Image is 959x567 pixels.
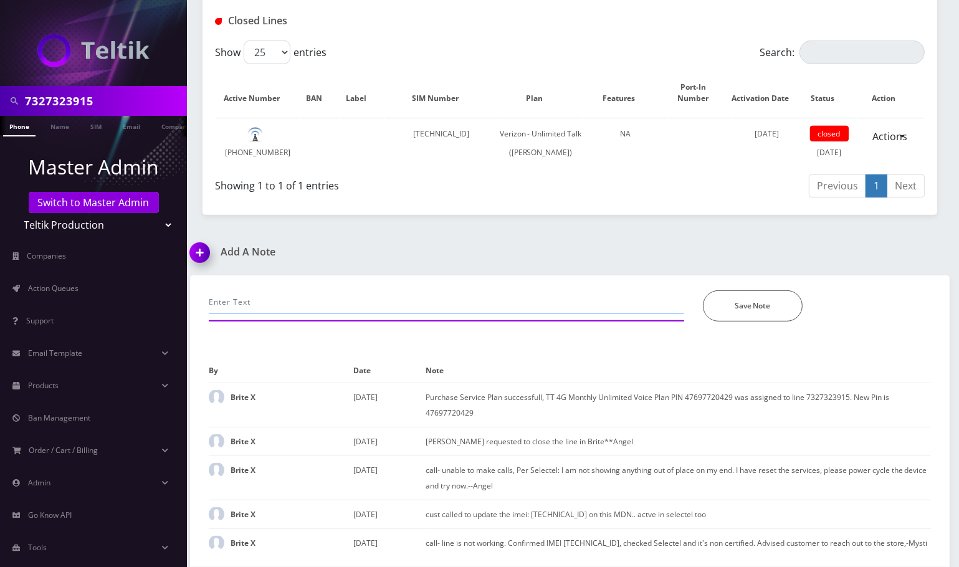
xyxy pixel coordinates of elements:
[426,359,931,383] th: Note
[803,69,856,117] th: Status: activate to sort column ascending
[231,392,255,403] strong: Brite X
[28,348,82,358] span: Email Template
[864,125,915,148] a: Actions
[209,290,684,314] input: Enter Text
[117,116,146,135] a: Email
[732,69,802,117] th: Activation Date: activate to sort column ascending
[155,116,197,135] a: Company
[244,40,290,64] select: Showentries
[29,192,159,213] a: Switch to Master Admin
[426,455,931,500] td: call- unable to make calls, Per Selectel: I am not showing anything out of place on my end. I hav...
[703,290,803,322] button: Save Note
[385,118,498,168] td: [TECHNICAL_ID]
[190,246,561,258] a: Add A Note
[353,427,426,455] td: [DATE]
[583,118,667,168] td: NA
[231,465,255,475] strong: Brite X
[231,538,255,548] strong: Brite X
[810,126,849,141] span: closed
[760,40,925,64] label: Search:
[301,69,340,117] th: BAN: activate to sort column ascending
[44,116,75,135] a: Name
[803,118,856,168] td: [DATE]
[799,40,925,64] input: Search:
[26,315,54,326] span: Support
[215,173,561,193] div: Showing 1 to 1 of 1 entries
[247,127,263,143] img: default.png
[353,455,426,500] td: [DATE]
[28,542,47,553] span: Tools
[231,509,255,520] strong: Brite X
[353,383,426,427] td: [DATE]
[209,359,353,383] th: By
[231,436,255,447] strong: Brite X
[3,116,36,136] a: Phone
[353,500,426,528] td: [DATE]
[887,174,925,198] a: Next
[28,412,90,423] span: Ban Management
[857,69,923,117] th: Action : activate to sort column ascending
[353,528,426,557] td: [DATE]
[216,69,300,117] th: Active Number: activate to sort column descending
[426,383,931,427] td: Purchase Service Plan successfull, TT 4G Monthly Unlimited Voice Plan PIN 47697720429 was assigne...
[215,18,222,25] img: Closed Lines
[25,89,184,113] input: Search in Company
[215,40,327,64] label: Show entries
[215,15,439,27] h1: Closed Lines
[28,477,50,488] span: Admin
[28,510,72,520] span: Go Know API
[353,359,426,383] th: Date
[341,69,384,117] th: Label: activate to sort column ascending
[499,118,583,168] td: Verizon - Unlimited Talk ([PERSON_NAME])
[583,69,667,117] th: Features: activate to sort column ascending
[499,69,583,117] th: Plan: activate to sort column ascending
[216,118,300,168] td: [PHONE_NUMBER]
[29,445,98,455] span: Order / Cart / Billing
[426,528,931,557] td: call- line is not working. Confirmed IMEI [TECHNICAL_ID], checked Selectel and it's non certified...
[27,250,67,261] span: Companies
[385,69,498,117] th: SIM Number: activate to sort column ascending
[28,380,59,391] span: Products
[37,34,150,67] img: Teltik Production
[28,283,79,293] span: Action Queues
[809,174,866,198] a: Previous
[668,69,730,117] th: Port-In Number: activate to sort column ascending
[755,128,779,139] span: [DATE]
[866,174,887,198] a: 1
[426,427,931,455] td: [PERSON_NAME] requested to close the line in Brite**Angel
[426,500,931,528] td: cust called to update the imei: [TECHNICAL_ID] on this MDN.. actve in selectel too
[84,116,108,135] a: SIM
